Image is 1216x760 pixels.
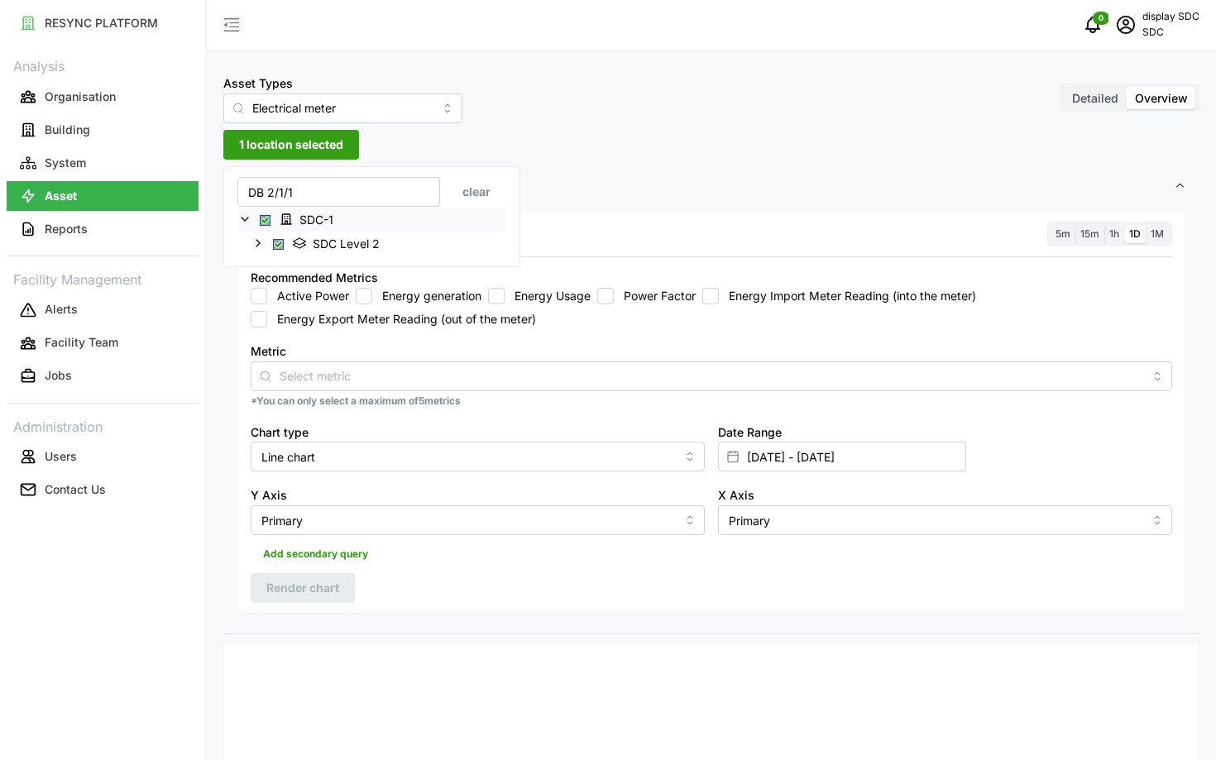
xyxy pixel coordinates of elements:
[7,179,199,213] a: Asset
[7,7,199,40] a: RESYNC PLATFORM
[267,311,536,327] label: Energy Export Meter Reading (out of the meter)
[7,148,199,178] button: System
[223,74,293,93] label: Asset Types
[1080,227,1099,240] span: 15m
[45,155,86,171] p: System
[1129,227,1141,240] span: 1D
[273,239,284,250] span: Select SDC Level 2
[45,88,116,105] p: Organisation
[1142,9,1199,25] p: display SDC
[263,543,368,566] span: Add secondary query
[45,367,72,384] p: Jobs
[1109,227,1119,240] span: 1h
[7,440,199,473] a: Users
[7,413,199,437] p: Administration
[1135,91,1188,105] span: Overview
[1099,12,1103,24] span: 0
[251,342,286,361] label: Metric
[45,221,88,237] p: Reports
[266,574,339,602] span: Render chart
[718,442,966,471] input: Select date range
[7,475,199,504] button: Contact Us
[223,166,1199,207] button: Settings
[251,269,378,287] div: Recommended Metrics
[45,188,77,204] p: Asset
[45,481,106,498] p: Contact Us
[299,212,333,228] span: SDC-1
[505,288,591,304] label: Energy Usage
[7,266,199,290] p: Facility Management
[462,186,491,198] span: clear
[7,328,199,358] button: Facility Team
[1151,227,1164,240] span: 1M
[7,294,199,327] a: Alerts
[447,185,506,198] button: clear
[1056,227,1070,240] span: 5m
[260,215,270,226] span: Select SDC-1
[45,15,158,31] p: RESYNC PLATFORM
[718,505,1172,535] input: Select X axis
[273,209,345,229] span: SDC-1
[7,361,199,391] button: Jobs
[7,442,199,471] button: Users
[7,113,199,146] a: Building
[223,207,1199,634] div: Settings
[718,486,754,504] label: X Axis
[372,288,481,304] label: Energy generation
[280,366,1143,385] input: Select metric
[251,542,381,566] button: Add secondary query
[239,131,343,159] span: 1 location selected
[7,8,199,38] button: RESYNC PLATFORM
[7,473,199,506] a: Contact Us
[251,423,309,442] label: Chart type
[45,301,78,318] p: Alerts
[45,448,77,465] p: Users
[719,288,976,304] label: Energy Import Meter Reading (into the meter)
[223,166,520,267] div: 1 location selected
[7,181,199,211] button: Asset
[7,82,199,112] button: Organisation
[7,213,199,246] a: Reports
[313,236,380,252] span: SDC Level 2
[7,80,199,113] a: Organisation
[251,486,287,504] label: Y Axis
[718,423,782,442] label: Date Range
[7,115,199,145] button: Building
[1072,91,1118,105] span: Detailed
[7,53,199,77] p: Analysis
[45,334,118,351] p: Facility Team
[7,214,199,244] button: Reports
[1142,25,1199,41] p: SDC
[1109,8,1142,41] button: schedule
[614,288,696,304] label: Power Factor
[286,233,391,253] span: SDC Level 2
[45,122,90,138] p: Building
[251,505,705,535] input: Select Y axis
[7,146,199,179] a: System
[251,573,355,603] button: Render chart
[7,360,199,393] a: Jobs
[251,442,705,471] input: Select chart type
[251,394,1172,409] p: *You can only select a maximum of 5 metrics
[223,130,359,160] button: 1 location selected
[7,295,199,325] button: Alerts
[237,177,440,207] input: Search location...
[237,166,1174,207] span: Settings
[1076,8,1109,41] button: notifications
[7,327,199,360] a: Facility Team
[267,288,349,304] label: Active Power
